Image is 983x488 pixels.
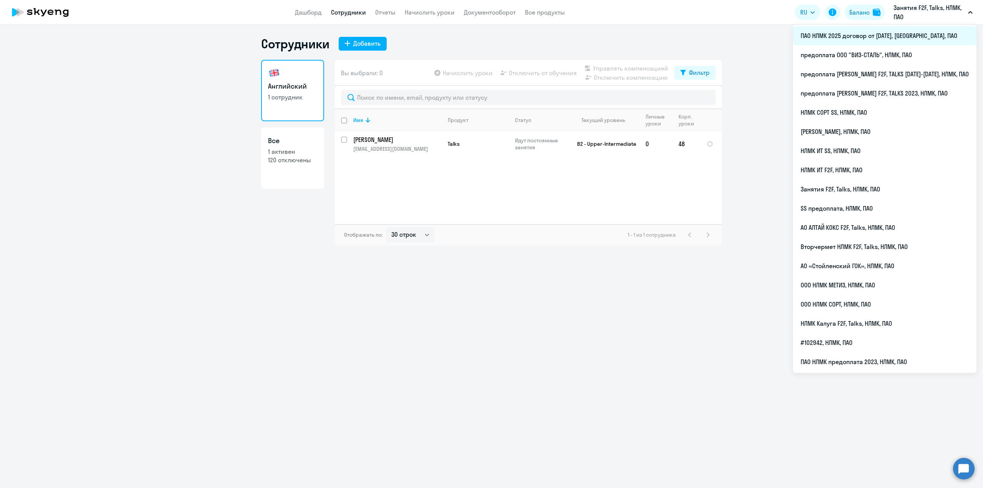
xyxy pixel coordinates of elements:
[845,5,885,20] button: Балансbalance
[339,37,387,51] button: Добавить
[448,117,508,124] div: Продукт
[353,135,440,144] p: [PERSON_NAME]
[341,90,716,105] input: Поиск по имени, email, продукту или статусу
[268,67,280,79] img: english
[331,8,366,16] a: Сотрудники
[873,8,880,16] img: balance
[672,131,700,157] td: 48
[515,117,568,124] div: Статус
[353,145,441,152] p: [EMAIL_ADDRESS][DOMAIN_NAME]
[639,131,672,157] td: 0
[353,117,441,124] div: Имя
[849,8,870,17] div: Баланс
[464,8,516,16] a: Документооборот
[894,3,965,21] p: Занятия F2F, Talks, НЛМК, ПАО
[800,8,807,17] span: RU
[375,8,396,16] a: Отчеты
[525,8,565,16] a: Все продукты
[268,147,317,156] p: 1 активен
[353,39,381,48] div: Добавить
[581,117,625,124] div: Текущий уровень
[515,137,568,151] p: Идут постоянные занятия
[405,8,455,16] a: Начислить уроки
[793,25,976,373] ul: RU
[261,36,329,51] h1: Сотрудники
[890,3,976,21] button: Занятия F2F, Talks, НЛМК, ПАО
[645,113,667,127] div: Личные уроки
[268,156,317,164] p: 120 отключены
[515,117,531,124] div: Статус
[795,5,820,20] button: RU
[568,131,639,157] td: B2 - Upper-Intermediate
[268,81,317,91] h3: Английский
[645,113,672,127] div: Личные уроки
[448,117,468,124] div: Продукт
[353,135,441,144] a: [PERSON_NAME]
[679,113,700,127] div: Корп. уроки
[268,93,317,101] p: 1 сотрудник
[448,140,460,147] span: Talks
[679,113,695,127] div: Корп. уроки
[674,66,716,80] button: Фильтр
[261,60,324,121] a: Английский1 сотрудник
[341,68,383,77] span: Вы выбрали: 0
[689,68,710,77] div: Фильтр
[628,231,676,238] span: 1 - 1 из 1 сотрудника
[261,127,324,189] a: Все1 активен120 отключены
[295,8,322,16] a: Дашборд
[344,231,383,238] span: Отображать по:
[574,117,639,124] div: Текущий уровень
[353,117,363,124] div: Имя
[268,136,317,146] h3: Все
